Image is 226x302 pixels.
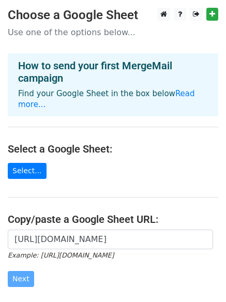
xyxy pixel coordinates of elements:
iframe: Chat Widget [174,252,226,302]
h4: How to send your first MergeMail campaign [18,59,208,84]
a: Select... [8,163,47,179]
h4: Copy/paste a Google Sheet URL: [8,213,218,225]
input: Next [8,271,34,287]
a: Read more... [18,89,195,109]
small: Example: [URL][DOMAIN_NAME] [8,251,114,259]
h3: Choose a Google Sheet [8,8,218,23]
p: Find your Google Sheet in the box below [18,88,208,110]
p: Use one of the options below... [8,27,218,38]
input: Paste your Google Sheet URL here [8,230,213,249]
h4: Select a Google Sheet: [8,143,218,155]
